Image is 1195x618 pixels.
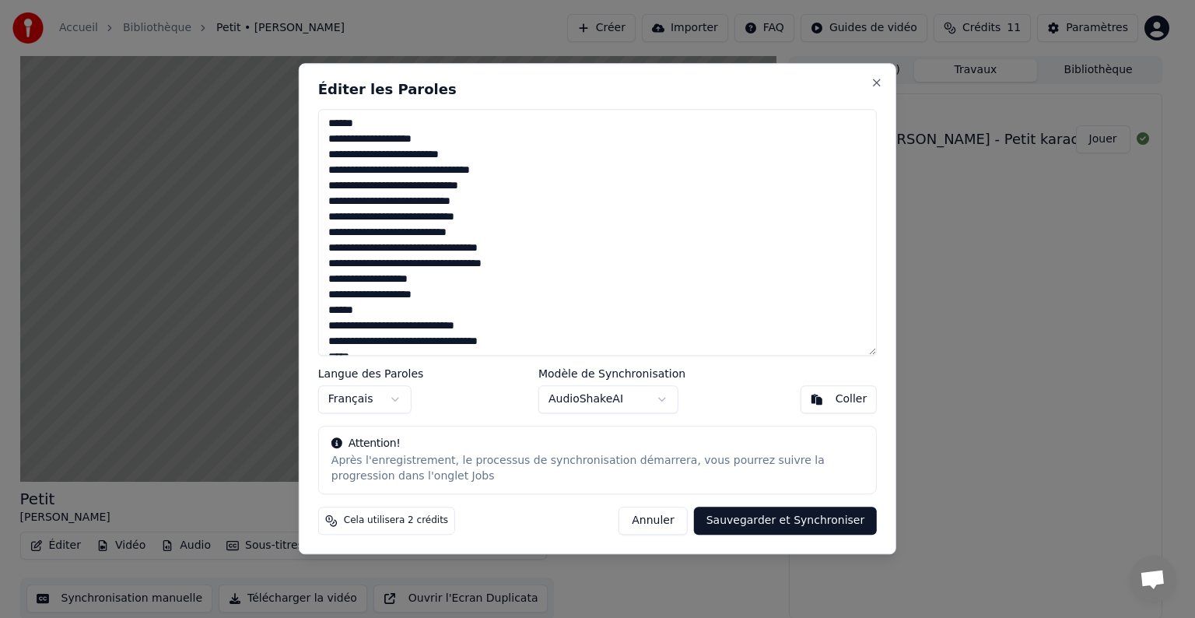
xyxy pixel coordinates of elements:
[318,83,877,97] h2: Éditer les Paroles
[331,437,864,452] div: Attention!
[836,392,867,408] div: Coller
[619,507,687,535] button: Annuler
[538,369,685,380] label: Modèle de Synchronisation
[331,454,864,485] div: Après l'enregistrement, le processus de synchronisation démarrera, vous pourrez suivre la progres...
[801,386,878,414] button: Coller
[694,507,878,535] button: Sauvegarder et Synchroniser
[344,515,448,528] span: Cela utilisera 2 crédits
[318,369,424,380] label: Langue des Paroles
